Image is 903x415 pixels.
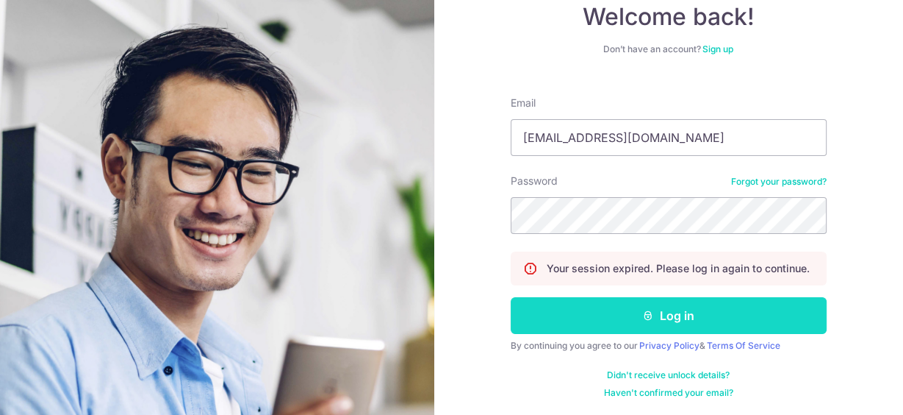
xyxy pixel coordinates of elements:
[607,369,730,381] a: Didn't receive unlock details?
[511,119,827,156] input: Enter your Email
[731,176,827,188] a: Forgot your password?
[707,340,780,351] a: Terms Of Service
[639,340,699,351] a: Privacy Policy
[511,340,827,352] div: By continuing you agree to our &
[511,174,558,188] label: Password
[511,43,827,55] div: Don’t have an account?
[511,297,827,334] button: Log in
[547,261,810,276] p: Your session expired. Please log in again to continue.
[511,2,827,32] h4: Welcome back!
[511,96,536,110] label: Email
[702,43,733,54] a: Sign up
[604,387,733,399] a: Haven't confirmed your email?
